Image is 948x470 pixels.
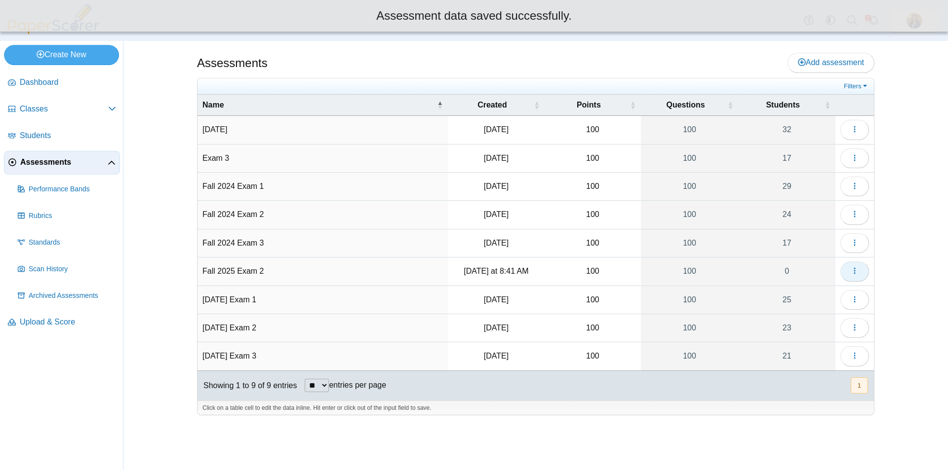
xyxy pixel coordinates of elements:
td: 100 [545,314,641,342]
span: Rubrics [29,211,116,221]
span: Name [202,100,435,110]
a: 100 [641,201,739,228]
span: Points [550,100,628,110]
td: Fall 2024 Exam 3 [197,229,448,257]
time: Oct 7, 2024 at 11:16 AM [484,239,509,247]
td: 100 [545,201,641,229]
a: 100 [641,342,739,370]
span: Add assessment [798,58,864,67]
td: 100 [545,173,641,201]
a: 17 [738,145,835,172]
td: 100 [545,229,641,257]
a: 25 [738,286,835,314]
a: 100 [641,229,739,257]
a: Classes [4,98,120,121]
td: 100 [545,116,641,144]
a: 23 [738,314,835,342]
td: 100 [545,257,641,286]
time: Sep 10, 2025 at 11:26 AM [484,125,509,134]
time: Mar 3, 2025 at 12:12 PM [484,295,509,304]
a: Filters [841,81,871,91]
a: Archived Assessments [14,284,120,308]
span: Dashboard [20,77,116,88]
a: 0 [738,257,835,285]
span: Name : Activate to invert sorting [437,100,443,110]
td: [DATE] Exam 3 [197,342,448,370]
h1: Assessments [197,55,268,72]
div: Showing 1 to 9 of 9 entries [197,371,297,400]
span: Classes [20,104,108,114]
time: Apr 16, 2025 at 9:00 AM [484,352,509,360]
td: [DATE] Exam 2 [197,314,448,342]
a: 100 [641,145,739,172]
span: Assessments [20,157,108,168]
a: 17 [738,229,835,257]
td: Fall 2024 Exam 1 [197,173,448,201]
span: Archived Assessments [29,291,116,301]
td: [DATE] [197,116,448,144]
a: Add assessment [788,53,874,72]
td: Fall 2025 Exam 2 [197,257,448,286]
td: Fall 2024 Exam 2 [197,201,448,229]
span: Students [743,100,823,110]
td: 100 [545,145,641,173]
span: Students [20,130,116,141]
nav: pagination [850,377,868,394]
time: Sep 12, 2024 at 12:18 PM [484,210,509,218]
a: 100 [641,116,739,144]
time: Jul 9, 2024 at 10:29 AM [484,154,509,162]
a: Assessments [4,151,120,175]
a: PaperScorer [4,27,103,36]
div: Click on a table cell to edit the data inline. Hit enter or click out of the input field to save. [197,400,874,415]
a: Upload & Score [4,311,120,334]
a: Students [4,124,120,148]
td: [DATE] Exam 1 [197,286,448,314]
span: Created : Activate to sort [534,100,540,110]
span: Points : Activate to sort [630,100,636,110]
a: Standards [14,231,120,254]
td: 100 [545,342,641,370]
a: 29 [738,173,835,200]
a: 32 [738,116,835,144]
span: Performance Bands [29,184,116,194]
a: 21 [738,342,835,370]
a: 100 [641,314,739,342]
a: 100 [641,173,739,200]
td: 100 [545,286,641,314]
div: Assessment data saved successfully. [7,7,941,24]
button: 1 [851,377,868,394]
a: Performance Bands [14,178,120,201]
a: 100 [641,257,739,285]
span: Created [453,100,532,110]
time: Mar 26, 2025 at 9:25 AM [484,324,509,332]
span: Scan History [29,264,116,274]
time: Aug 30, 2024 at 9:30 AM [484,182,509,190]
a: Rubrics [14,204,120,228]
span: Upload & Score [20,317,116,327]
span: Questions [646,100,726,110]
td: Exam 3 [197,145,448,173]
time: Oct 15, 2025 at 8:41 AM [464,267,528,275]
span: Questions : Activate to sort [727,100,733,110]
label: entries per page [329,381,386,389]
span: Students : Activate to sort [825,100,830,110]
a: Scan History [14,257,120,281]
a: Dashboard [4,71,120,95]
span: Standards [29,238,116,248]
a: 24 [738,201,835,228]
a: 100 [641,286,739,314]
a: Create New [4,45,119,65]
